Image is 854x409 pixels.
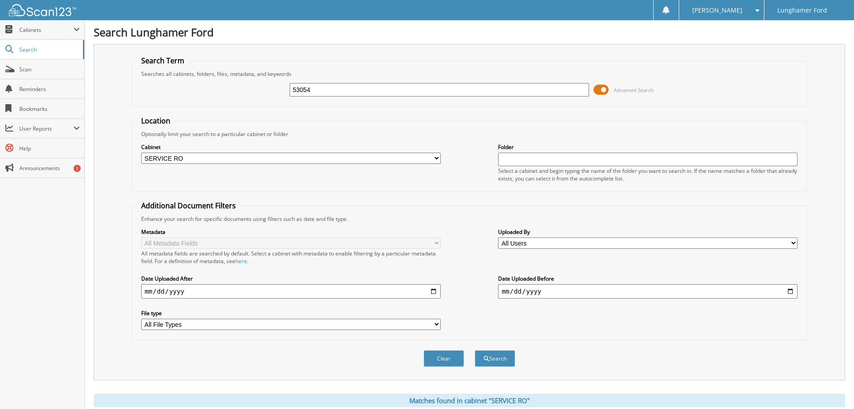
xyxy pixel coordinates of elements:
[141,309,441,317] label: File type
[19,145,80,152] span: Help
[19,26,74,34] span: Cabinets
[19,46,78,53] span: Search
[141,275,441,282] label: Date Uploaded After
[137,56,189,66] legend: Search Term
[141,284,441,299] input: start
[141,250,441,265] div: All metadata fields are searched by default. Select a cabinet with metadata to enable filtering b...
[74,165,81,172] div: 1
[614,87,654,93] span: Advanced Search
[19,85,80,93] span: Reminders
[692,8,742,13] span: [PERSON_NAME]
[424,350,464,367] button: Clear
[498,228,798,236] label: Uploaded By
[94,25,845,40] h1: Search Lunghamer Ford
[235,257,247,265] a: here
[141,143,441,151] label: Cabinet
[498,275,798,282] label: Date Uploaded Before
[137,116,175,126] legend: Location
[141,228,441,236] label: Metadata
[498,143,798,151] label: Folder
[137,130,802,138] div: Optionally limit your search to a particular cabinet or folder
[19,105,80,113] span: Bookmarks
[475,350,515,367] button: Search
[137,215,802,223] div: Enhance your search for specific documents using filters such as date and file type.
[19,164,80,172] span: Announcements
[94,394,845,407] div: Matches found in cabinet "SERVICE RO"
[137,201,240,211] legend: Additional Document Filters
[777,8,827,13] span: Lunghamer Ford
[498,284,798,299] input: end
[137,70,802,78] div: Searches all cabinets, folders, files, metadata, and keywords
[19,66,80,73] span: Scan
[19,125,74,132] span: User Reports
[9,4,76,16] img: scan123-logo-white.svg
[498,167,798,182] div: Select a cabinet and begin typing the name of the folder you want to search in. If the name match...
